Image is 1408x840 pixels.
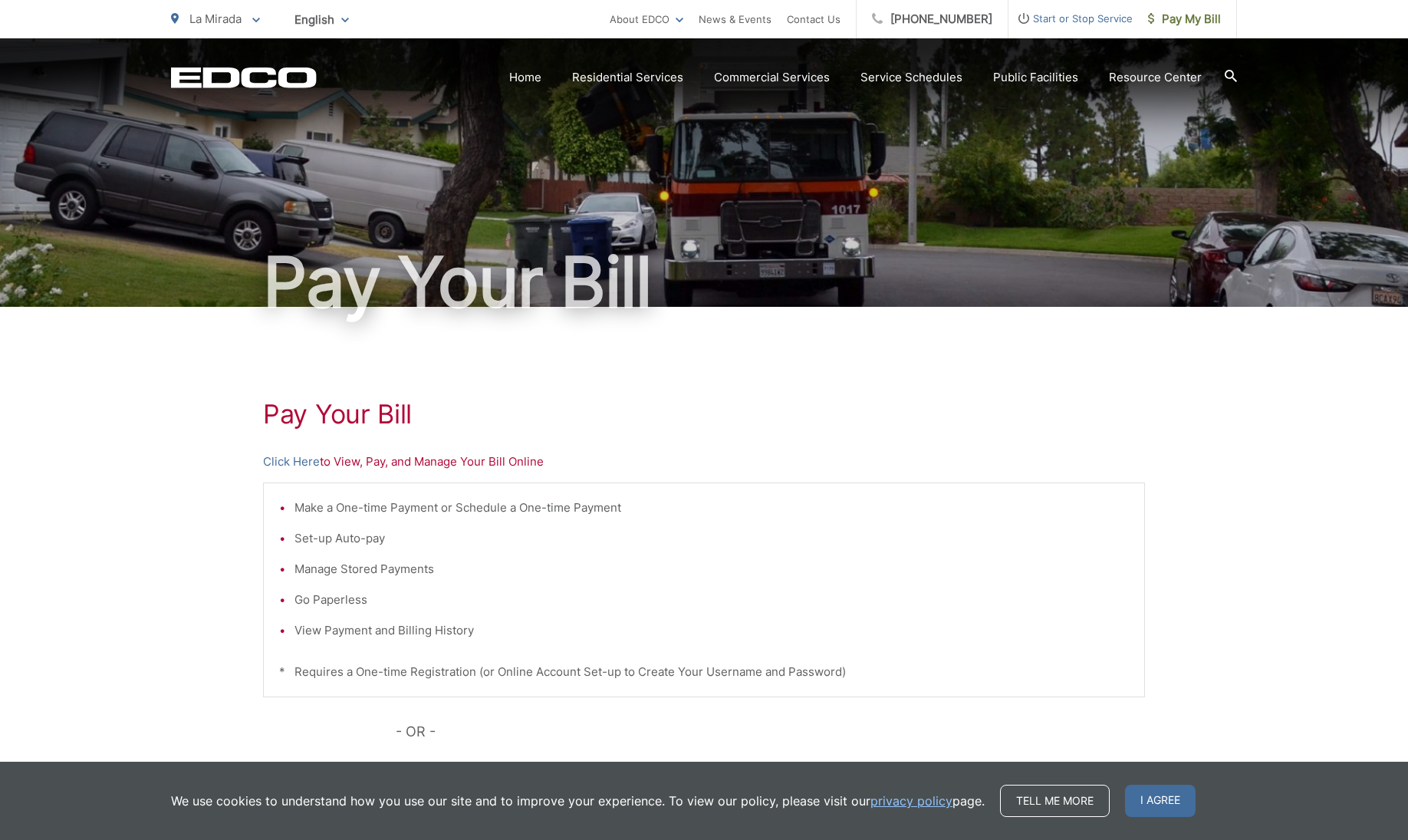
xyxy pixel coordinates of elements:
li: Go Paperless [294,591,1129,609]
li: Make a One-time Payment or Schedule a One-time Payment [294,499,1129,517]
span: English [283,6,360,33]
h1: Pay Your Bill [171,244,1237,321]
a: Click Here [263,453,320,471]
p: to Make a One-time Payment Only Online [263,759,1145,777]
a: Tell me more [1000,785,1110,817]
a: privacy policy [870,792,952,810]
h1: Pay Your Bill [263,399,1145,430]
a: Resource Center [1109,68,1202,87]
span: Pay My Bill [1148,10,1221,28]
span: La Mirada [189,12,242,26]
a: Commercial Services [714,68,830,87]
a: Public Facilities [993,68,1078,87]
a: News & Events [699,10,771,28]
a: Home [509,68,541,87]
p: to View, Pay, and Manage Your Bill Online [263,453,1145,471]
a: Residential Services [572,68,683,87]
span: I agree [1125,785,1196,817]
a: About EDCO [610,10,683,28]
li: Set-up Auto-pay [294,529,1129,548]
p: - OR - [396,720,1146,743]
li: View Payment and Billing History [294,621,1129,640]
a: Service Schedules [860,68,962,87]
li: Manage Stored Payments [294,560,1129,578]
p: * Requires a One-time Registration (or Online Account Set-up to Create Your Username and Password) [279,663,1129,681]
a: Click Here [263,759,320,777]
a: Contact Us [787,10,841,28]
p: We use cookies to understand how you use our site and to improve your experience. To view our pol... [171,792,985,810]
a: EDCD logo. Return to the homepage. [171,67,317,88]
